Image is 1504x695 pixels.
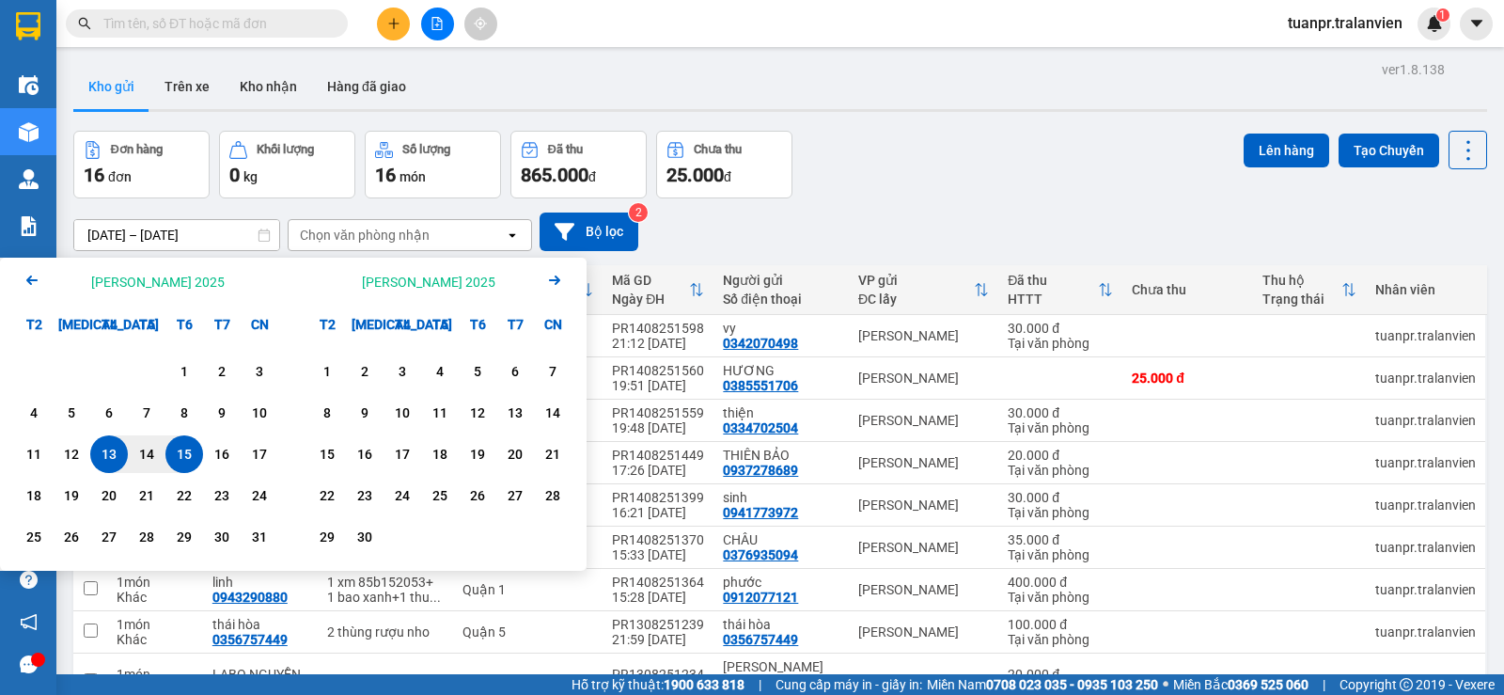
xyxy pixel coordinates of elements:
div: Số điện thoại [723,292,839,307]
div: Choose Thứ Bảy, tháng 09 27 2025. It's available. [496,477,534,514]
div: 19:51 [DATE] [612,378,704,393]
div: 9 [352,402,378,424]
div: [MEDICAL_DATA] [53,306,90,343]
div: 12 [464,402,491,424]
div: 15 [314,443,340,466]
button: file-add [421,8,454,40]
div: 21:12 [DATE] [612,336,704,351]
div: 26 [58,526,85,548]
th: Toggle SortBy [849,265,998,315]
div: 19:48 [DATE] [612,420,704,435]
button: Bộ lọc [540,213,638,251]
div: 25 [21,526,47,548]
div: tuanpr.tralanvien [1375,413,1476,428]
div: 0342070498 [723,336,798,351]
div: 23 [352,484,378,507]
button: Số lượng16món [365,131,501,198]
div: Choose Thứ Tư, tháng 08 27 2025. It's available. [90,518,128,556]
div: 30 [352,526,378,548]
span: 1 [1439,8,1446,22]
div: Tại văn phòng [1008,463,1113,478]
div: 6 [502,360,528,383]
div: Quận 5 [462,624,593,640]
div: Choose Thứ Tư, tháng 09 10 2025. It's available. [384,394,421,432]
button: Next month. [543,269,566,294]
div: Choose Thứ Bảy, tháng 08 23 2025. It's available. [203,477,241,514]
div: 16 [209,443,235,466]
div: 0937278689 [723,463,798,478]
button: Đơn hàng16đơn [73,131,210,198]
div: 2 thùng rượu nho [327,624,444,640]
div: 2 [209,360,235,383]
div: 25 [427,484,453,507]
div: [PERSON_NAME] 2025 [362,273,495,292]
span: tuanpr.tralanvien [1273,11,1418,35]
div: Choose Thứ Sáu, tháng 09 19 2025. It's available. [459,435,496,473]
div: 0356757449 [212,632,288,647]
span: 25.000 [666,164,724,186]
div: linh [212,575,309,590]
span: plus [387,17,400,30]
div: Quận 1 [462,582,593,597]
div: T5 [128,306,165,343]
div: Tại văn phòng [1008,590,1113,605]
div: Selected end date. Thứ Sáu, tháng 08 15 2025. It's available. [165,435,203,473]
div: Choose Thứ Năm, tháng 09 4 2025. It's available. [421,353,459,390]
div: 27 [502,484,528,507]
div: tuanpr.tralanvien [1375,624,1476,640]
div: 1 [314,360,340,383]
button: Lên hàng [1244,134,1329,167]
div: Choose Thứ Bảy, tháng 08 16 2025. It's available. [203,435,241,473]
div: 100.000 đ [1008,617,1113,632]
div: NK THIỆN MỸ [723,659,839,689]
div: 15:28 [DATE] [612,590,704,605]
div: 30.000 đ [1008,321,1113,336]
div: 26 [464,484,491,507]
div: tuanpr.tralanvien [1375,371,1476,386]
div: 14 [540,402,566,424]
div: 18 [21,484,47,507]
div: phước [723,575,839,590]
div: T7 [203,306,241,343]
div: 28 [133,526,160,548]
img: solution-icon [19,216,39,236]
div: sinh [723,490,839,505]
div: Choose Thứ Năm, tháng 09 11 2025. It's available. [421,394,459,432]
div: Choose Thứ Hai, tháng 09 1 2025. It's available. [308,353,346,390]
div: T6 [459,306,496,343]
span: 16 [84,164,104,186]
span: 0 [229,164,240,186]
input: Tìm tên, số ĐT hoặc mã đơn [103,13,325,34]
span: đơn [108,169,132,184]
div: T2 [15,306,53,343]
div: T2 [308,306,346,343]
button: Kho nhận [225,64,312,109]
th: Toggle SortBy [998,265,1122,315]
div: LABO NGUYỄN [212,667,309,682]
div: Choose Thứ Bảy, tháng 09 13 2025. It's available. [496,394,534,432]
div: Choose Thứ Ba, tháng 08 26 2025. It's available. [53,518,90,556]
div: [PERSON_NAME] [858,624,989,640]
span: món [399,169,426,184]
div: 5 [58,402,85,424]
sup: 2 [629,203,648,222]
th: Toggle SortBy [1253,265,1366,315]
span: ... [430,590,441,605]
div: Đơn hàng [111,143,163,156]
div: T6 [165,306,203,343]
div: PR1308251234 [612,667,704,682]
div: 22 [171,484,197,507]
div: Choose Thứ Hai, tháng 09 15 2025. It's available. [308,435,346,473]
div: 20.000 đ [1008,667,1113,682]
span: Miền Nam [927,674,1158,695]
div: 10 [246,402,273,424]
div: Choose Thứ Tư, tháng 09 17 2025. It's available. [384,435,421,473]
div: Chưa thu [694,143,742,156]
div: T5 [421,306,459,343]
div: T4 [384,306,421,343]
div: PR1408251399 [612,490,704,505]
div: PR1408251559 [612,405,704,420]
div: 11 [427,402,453,424]
div: Choose Chủ Nhật, tháng 09 14 2025. It's available. [534,394,572,432]
img: warehouse-icon [19,75,39,95]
